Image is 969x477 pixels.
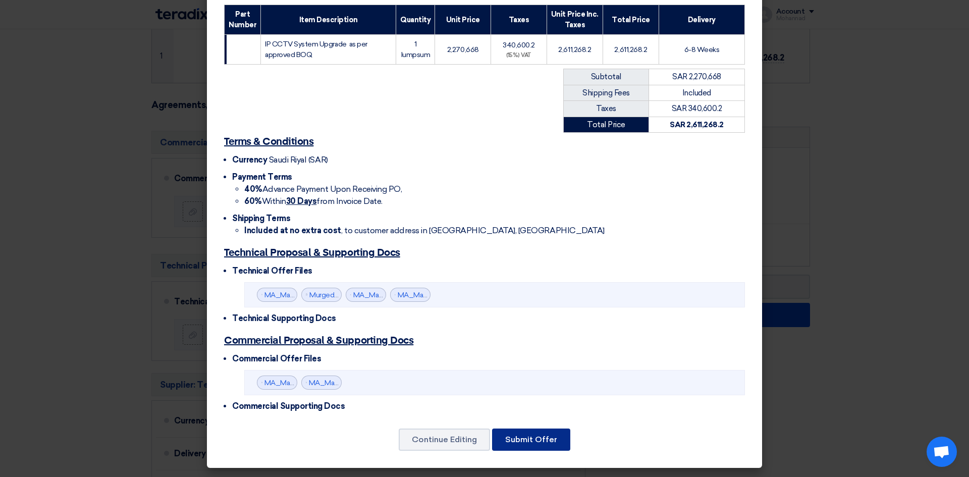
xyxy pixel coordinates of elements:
span: 6-8 Weeks [684,45,720,54]
td: SAR 2,270,668 [649,69,744,85]
strong: Included at no extra cost [244,226,341,235]
span: 340,600.2 [503,41,535,49]
span: Shipping Terms [232,214,290,223]
td: Subtotal [564,69,649,85]
th: Unit Price Inc. Taxes [547,5,603,35]
a: MA_Makka_Mall_CCTV_Commercial_Proposal_V_1756642191415.pdf [309,379,535,387]
span: Currency [232,155,267,165]
td: Total Price [564,117,649,133]
button: Continue Editing [399,429,490,451]
th: Total Price [603,5,659,35]
span: Payment Terms [232,172,292,182]
span: 2,611,268.2 [614,45,647,54]
th: Delivery [659,5,744,35]
th: Unit Price [435,5,491,35]
span: Technical Offer Files [232,266,312,276]
span: IP CCTV System Upgrade as per approved BOQ [265,40,367,59]
th: Quantity [396,5,435,35]
span: SAR 340,600.2 [672,104,722,113]
a: دردشة مفتوحة [927,437,957,467]
u: Commercial Proposal & Supporting Docs [224,336,413,346]
td: Shipping Fees [564,85,649,101]
a: MA_Makka_Mall_CCTV_Technical_Proposal_V_and_MOS_1755649973024.pdf [353,291,615,299]
td: Taxes [564,101,649,117]
span: 2,611,268.2 [558,45,591,54]
th: Part Number [225,5,261,35]
span: Within from Invoice Date. [244,196,383,206]
li: , to customer address in [GEOGRAPHIC_DATA], [GEOGRAPHIC_DATA] [244,225,745,237]
span: 2,270,668 [447,45,479,54]
span: Technical Supporting Docs [232,313,336,323]
strong: 40% [244,184,262,194]
span: Commercial Offer Files [232,354,321,363]
span: Commercial Supporting Docs [232,401,345,411]
a: MA_Makka_Mall_CCTV_Technical_Proposal_V_and_MOS_1756642387651.pdf [398,291,657,299]
div: (15%) VAT [495,51,543,60]
u: Terms & Conditions [224,137,313,147]
a: MA_Makka_Mall_CCTV_Technical_Proposal_V_1755551675470.pdf [264,291,486,299]
th: Taxes [491,5,547,35]
strong: SAR 2,611,268.2 [670,120,724,129]
span: 1 lumpsum [401,40,430,59]
span: Saudi Riyal (SAR) [269,155,328,165]
a: Murged_Datsheets_1755551733624.pdf [309,291,439,299]
u: Technical Proposal & Supporting Docs [224,248,400,258]
span: Advance Payment Upon Receiving PO, [244,184,402,194]
span: Included [682,88,711,97]
th: Item Description [261,5,396,35]
u: 30 Days [286,196,317,206]
strong: 60% [244,196,262,206]
button: Submit Offer [492,429,570,451]
a: MA_Makka_Mall_CCTV_Commercial_Proposal_V_1755549311369.pdf [264,379,492,387]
